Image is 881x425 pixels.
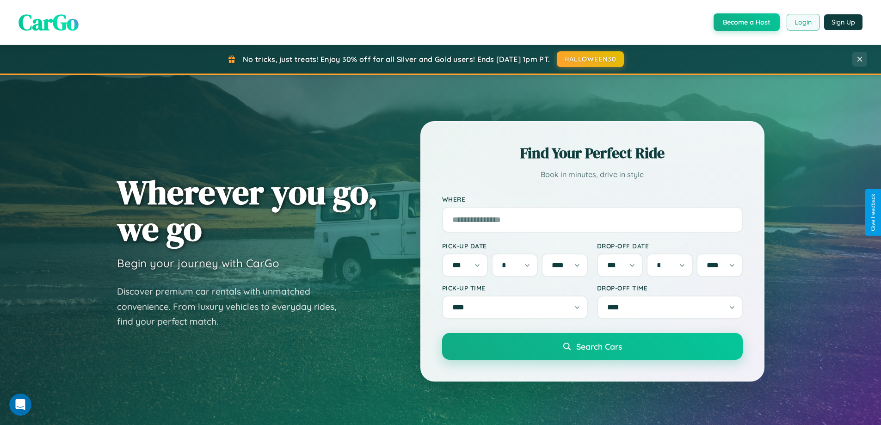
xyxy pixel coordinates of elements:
[117,174,378,247] h1: Wherever you go, we go
[557,51,624,67] button: HALLOWEEN30
[117,284,348,329] p: Discover premium car rentals with unmatched convenience. From luxury vehicles to everyday rides, ...
[9,394,31,416] iframe: Intercom live chat
[870,194,876,231] div: Give Feedback
[787,14,819,31] button: Login
[442,242,588,250] label: Pick-up Date
[597,242,743,250] label: Drop-off Date
[117,256,279,270] h3: Begin your journey with CarGo
[442,333,743,360] button: Search Cars
[442,195,743,203] label: Where
[442,143,743,163] h2: Find Your Perfect Ride
[576,341,622,351] span: Search Cars
[824,14,863,30] button: Sign Up
[442,168,743,181] p: Book in minutes, drive in style
[714,13,780,31] button: Become a Host
[18,7,79,37] span: CarGo
[597,284,743,292] label: Drop-off Time
[243,55,550,64] span: No tricks, just treats! Enjoy 30% off for all Silver and Gold users! Ends [DATE] 1pm PT.
[442,284,588,292] label: Pick-up Time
